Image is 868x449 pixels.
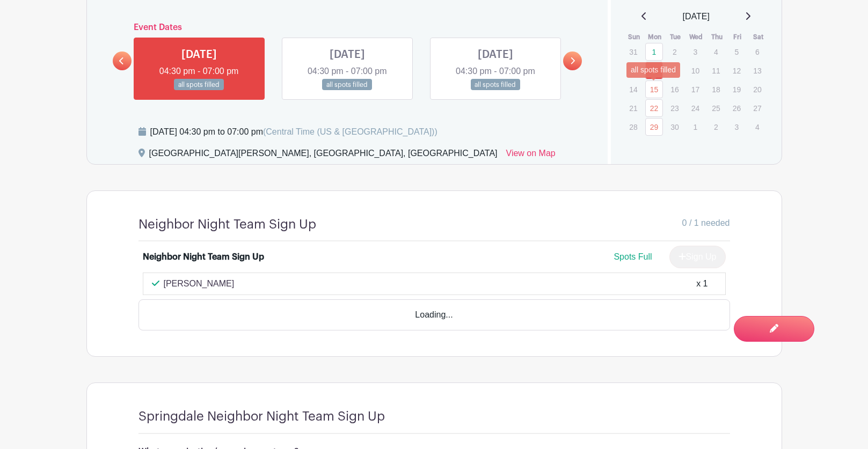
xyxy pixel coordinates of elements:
p: 27 [748,100,766,116]
th: Thu [706,32,727,42]
p: 16 [666,81,683,98]
p: [PERSON_NAME] [164,277,235,290]
p: 24 [687,100,704,116]
a: 1 [645,43,663,61]
p: 2 [666,43,683,60]
span: [DATE] [683,10,710,23]
div: [DATE] 04:30 pm to 07:00 pm [150,126,437,138]
p: 12 [728,62,746,79]
a: 22 [645,99,663,117]
p: 7 [624,62,642,79]
p: 18 [707,81,725,98]
p: 19 [728,81,746,98]
div: Loading... [138,299,730,330]
p: 10 [687,62,704,79]
th: Sat [748,32,769,42]
p: 28 [624,119,642,135]
p: 11 [707,62,725,79]
div: all spots filled [626,62,680,78]
div: [GEOGRAPHIC_DATA][PERSON_NAME], [GEOGRAPHIC_DATA], [GEOGRAPHIC_DATA] [149,147,498,164]
div: x 1 [696,277,707,290]
p: 23 [666,100,683,116]
th: Mon [645,32,666,42]
span: (Central Time (US & [GEOGRAPHIC_DATA])) [263,127,437,136]
p: 30 [666,119,683,135]
p: 25 [707,100,725,116]
p: 17 [687,81,704,98]
h4: Neighbor Night Team Sign Up [138,217,316,232]
span: 0 / 1 needed [682,217,730,230]
p: 4 [707,43,725,60]
p: 4 [748,119,766,135]
p: 2 [707,119,725,135]
p: 5 [728,43,746,60]
a: 29 [645,118,663,136]
th: Sun [624,32,645,42]
h6: Event Dates [132,23,564,33]
a: 15 [645,80,663,98]
th: Tue [665,32,686,42]
p: 14 [624,81,642,98]
p: 3 [728,119,746,135]
a: View on Map [506,147,556,164]
span: Spots Full [614,252,652,261]
p: 1 [687,119,704,135]
p: 20 [748,81,766,98]
p: 6 [748,43,766,60]
th: Fri [727,32,748,42]
h4: Springdale Neighbor Night Team Sign Up [138,409,385,424]
p: 26 [728,100,746,116]
p: 21 [624,100,642,116]
p: 13 [748,62,766,79]
div: Neighbor Night Team Sign Up [143,251,264,263]
th: Wed [686,32,707,42]
p: 31 [624,43,642,60]
p: 3 [687,43,704,60]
